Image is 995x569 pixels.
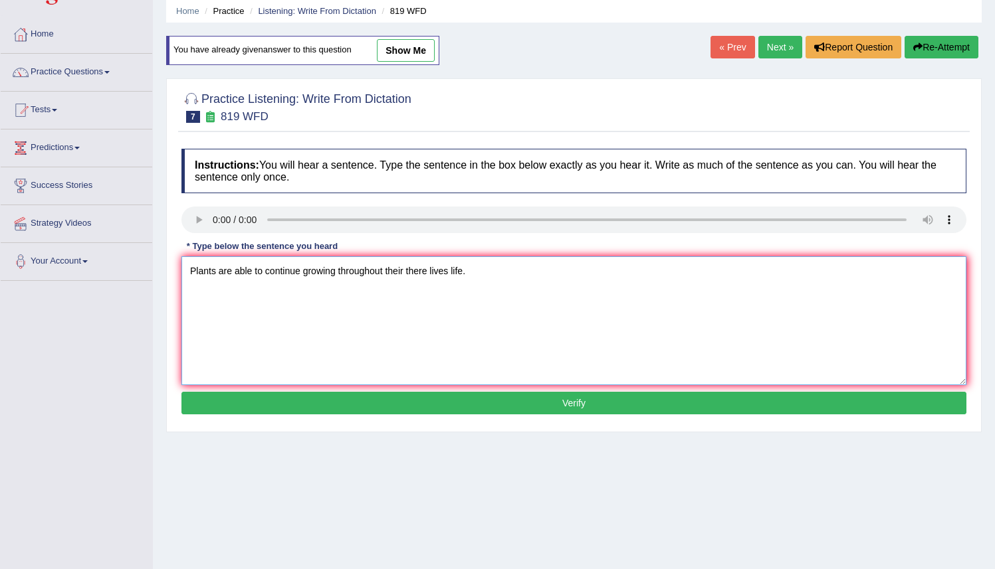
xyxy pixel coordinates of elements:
[201,5,244,17] li: Practice
[195,159,259,171] b: Instructions:
[1,54,152,87] a: Practice Questions
[806,36,901,58] button: Report Question
[758,36,802,58] a: Next »
[377,39,435,62] a: show me
[221,110,269,123] small: 819 WFD
[181,90,411,123] h2: Practice Listening: Write From Dictation
[176,6,199,16] a: Home
[181,392,966,414] button: Verify
[711,36,754,58] a: « Prev
[258,6,376,16] a: Listening: Write From Dictation
[1,167,152,201] a: Success Stories
[166,36,439,65] div: You have already given answer to this question
[1,129,152,163] a: Predictions
[379,5,427,17] li: 819 WFD
[1,243,152,276] a: Your Account
[186,111,200,123] span: 7
[1,205,152,238] a: Strategy Videos
[181,149,966,193] h4: You will hear a sentence. Type the sentence in the box below exactly as you hear it. Write as muc...
[1,92,152,125] a: Tests
[905,36,978,58] button: Re-Attempt
[181,240,343,252] div: * Type below the sentence you heard
[1,16,152,49] a: Home
[203,111,217,123] small: Exam occurring question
